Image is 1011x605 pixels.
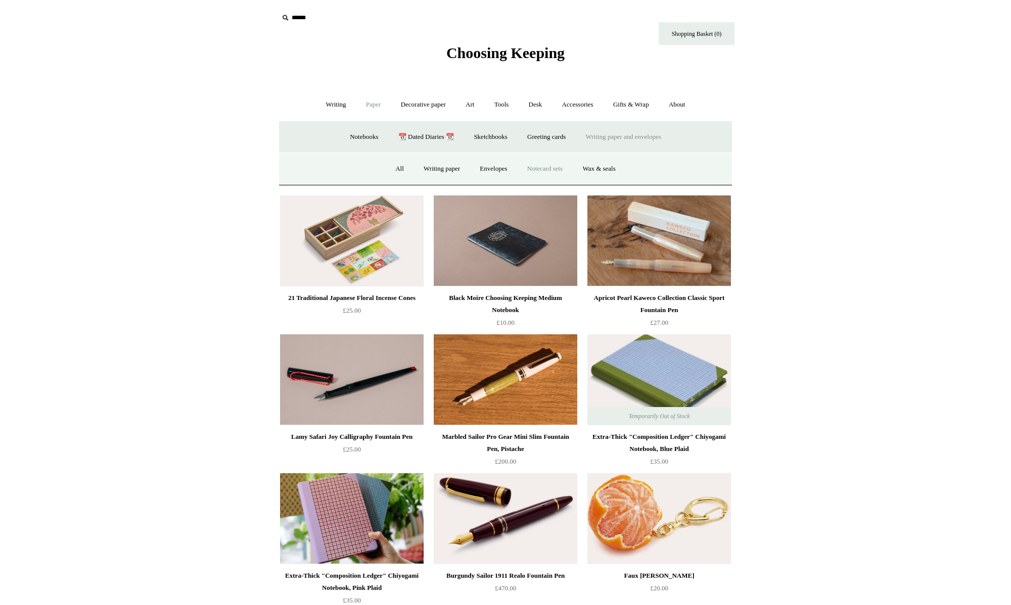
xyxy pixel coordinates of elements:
[471,156,516,182] a: Envelopes
[496,319,515,326] span: £10.00
[553,91,603,118] a: Accessories
[434,473,577,564] a: Burgundy Sailor 1911 Realo Fountain Pen Burgundy Sailor 1911 Realo Fountain Pen
[343,307,361,314] span: £25.00
[495,458,516,465] span: £200.00
[518,124,575,150] a: Greeting cards
[280,292,424,333] a: 21 Traditional Japanese Floral Incense Cones £25.00
[280,334,424,425] img: Lamy Safari Joy Calligraphy Fountain Pen
[436,292,575,316] div: Black Moire Choosing Keeping Medium Notebook
[587,195,731,286] a: Apricot Pearl Kaweco Collection Classic Sport Fountain Pen Apricot Pearl Kaweco Collection Classi...
[587,473,731,564] img: Faux Clementine Keyring
[317,91,355,118] a: Writing
[587,334,731,425] img: Extra-Thick "Composition Ledger" Chiyogami Notebook, Blue Plaid
[436,431,575,455] div: Marbled Sailor Pro Gear Mini Slim Fountain Pen, Pistache
[485,91,518,118] a: Tools
[518,156,572,182] a: Notecard sets
[659,22,734,45] a: Shopping Basket (0)
[650,319,668,326] span: £27.00
[436,570,575,582] div: Burgundy Sailor 1911 Realo Fountain Pen
[280,473,424,564] img: Extra-Thick "Composition Ledger" Chiyogami Notebook, Pink Plaid
[495,584,516,592] span: £470.00
[280,473,424,564] a: Extra-Thick "Composition Ledger" Chiyogami Notebook, Pink Plaid Extra-Thick "Composition Ledger" ...
[434,334,577,425] a: Marbled Sailor Pro Gear Mini Slim Fountain Pen, Pistache Marbled Sailor Pro Gear Mini Slim Founta...
[434,195,577,286] a: Black Moire Choosing Keeping Medium Notebook Black Moire Choosing Keeping Medium Notebook
[280,195,424,286] img: 21 Traditional Japanese Floral Incense Cones
[573,156,624,182] a: Wax & seals
[590,570,728,582] div: Faux [PERSON_NAME]
[357,91,390,118] a: Paper
[283,292,421,304] div: 21 Traditional Japanese Floral Incense Cones
[434,334,577,425] img: Marbled Sailor Pro Gear Mini Slim Fountain Pen, Pistache
[389,124,463,150] a: 📆 Dated Diaries 📆
[650,458,668,465] span: £35.00
[520,91,552,118] a: Desk
[343,445,361,453] span: £25.00
[434,431,577,472] a: Marbled Sailor Pro Gear Mini Slim Fountain Pen, Pistache £200.00
[604,91,658,118] a: Gifts & Wrap
[660,91,695,118] a: About
[446,44,565,61] span: Choosing Keeping
[280,431,424,472] a: Lamy Safari Joy Calligraphy Fountain Pen £25.00
[590,292,728,316] div: Apricot Pearl Kaweco Collection Classic Sport Fountain Pen
[446,53,565,60] a: Choosing Keeping
[587,195,731,286] img: Apricot Pearl Kaweco Collection Classic Sport Fountain Pen
[587,292,731,333] a: Apricot Pearl Kaweco Collection Classic Sport Fountain Pen £27.00
[392,91,455,118] a: Decorative paper
[577,124,670,150] a: Writing paper and envelopes
[415,156,469,182] a: Writing paper
[465,124,516,150] a: Sketchbooks
[283,431,421,443] div: Lamy Safari Joy Calligraphy Fountain Pen
[587,473,731,564] a: Faux Clementine Keyring Faux Clementine Keyring
[283,570,421,594] div: Extra-Thick "Composition Ledger" Chiyogami Notebook, Pink Plaid
[343,596,361,604] span: £35.00
[280,334,424,425] a: Lamy Safari Joy Calligraphy Fountain Pen Lamy Safari Joy Calligraphy Fountain Pen
[280,195,424,286] a: 21 Traditional Japanese Floral Incense Cones 21 Traditional Japanese Floral Incense Cones
[386,156,413,182] a: All
[650,584,668,592] span: £20.00
[434,195,577,286] img: Black Moire Choosing Keeping Medium Notebook
[590,431,728,455] div: Extra-Thick "Composition Ledger" Chiyogami Notebook, Blue Plaid
[587,431,731,472] a: Extra-Thick "Composition Ledger" Chiyogami Notebook, Blue Plaid £35.00
[434,292,577,333] a: Black Moire Choosing Keeping Medium Notebook £10.00
[434,473,577,564] img: Burgundy Sailor 1911 Realo Fountain Pen
[341,124,387,150] a: Notebooks
[456,91,483,118] a: Art
[618,407,700,425] span: Temporarily Out of Stock
[587,334,731,425] a: Extra-Thick "Composition Ledger" Chiyogami Notebook, Blue Plaid Extra-Thick "Composition Ledger" ...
